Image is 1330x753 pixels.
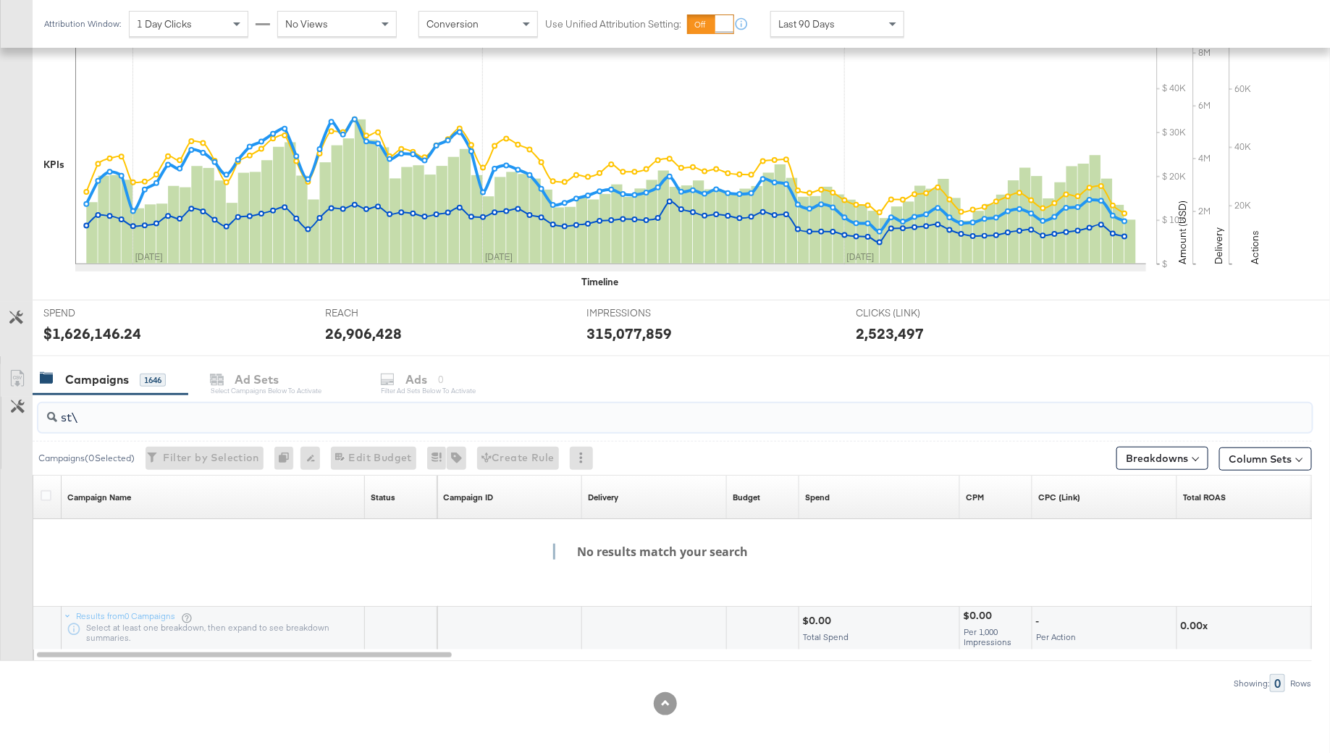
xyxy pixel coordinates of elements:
span: Conversion [426,17,479,30]
button: Column Sets [1219,447,1312,471]
div: Attribution Window: [43,19,122,29]
div: Delivery [588,492,618,503]
span: No Views [285,17,328,30]
a: The average cost you've paid to have 1,000 impressions of your ad. [966,492,984,503]
label: Use Unified Attribution Setting: [545,17,681,31]
button: Breakdowns [1116,447,1208,470]
div: Spend [805,492,830,503]
a: The average cost for each link click you've received from your ad. [1038,492,1080,503]
div: $1,626,146.24 [43,323,141,344]
div: CPM [966,492,984,503]
div: 26,906,428 [326,323,403,344]
input: Search Campaigns by Name, ID or Objective [57,397,1195,426]
div: Showing: [1233,678,1270,689]
div: 0 [1270,674,1285,692]
a: The total amount spent to date. [805,492,830,503]
div: CPC (Link) [1038,492,1080,503]
div: Campaigns ( 0 Selected) [38,452,135,465]
span: REACH [326,306,434,320]
div: Campaign ID [443,492,493,503]
div: Rows [1289,678,1312,689]
div: Budget [733,492,760,503]
a: The maximum amount you're willing to spend on your ads, on average each day or over the lifetime ... [733,492,760,503]
span: IMPRESSIONS [586,306,695,320]
a: Shows the current state of your Ad Campaign. [371,492,395,503]
div: Status [371,492,395,503]
div: KPIs [43,158,64,172]
span: Last 90 Days [778,17,835,30]
text: Actions [1248,230,1261,264]
span: CLICKS (LINK) [856,306,965,320]
span: 1 Day Clicks [137,17,192,30]
a: Reflects the ability of your Ad Campaign to achieve delivery based on ad states, schedule and bud... [588,492,618,503]
text: Amount (USD) [1176,201,1189,264]
div: 1646 [140,374,166,387]
div: Campaign Name [67,492,131,503]
div: 2,523,497 [856,323,925,344]
h4: No results match your search [553,544,759,560]
div: 315,077,859 [586,323,672,344]
a: Your campaign ID. [443,492,493,503]
a: Total ROAS [1183,492,1226,503]
text: Delivery [1212,227,1225,264]
div: Timeline [581,275,618,289]
span: SPEND [43,306,152,320]
a: Your campaign name. [67,492,131,503]
div: Campaigns [65,371,129,388]
div: 0 [274,447,300,470]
